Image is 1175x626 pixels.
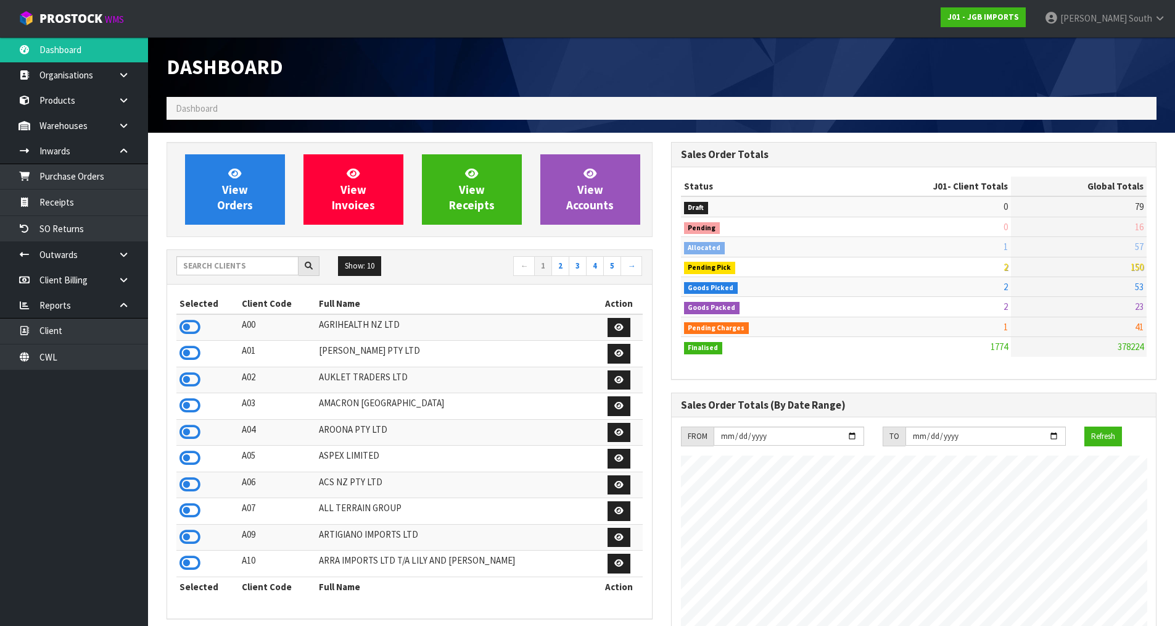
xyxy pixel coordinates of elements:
[1060,12,1127,24] span: [PERSON_NAME]
[176,102,218,114] span: Dashboard
[534,256,552,276] a: 1
[569,256,587,276] a: 3
[316,472,595,498] td: ACS NZ PTY LTD
[947,12,1019,22] strong: J01 - JGB IMPORTS
[449,166,495,212] span: View Receipts
[513,256,535,276] a: ←
[681,427,714,446] div: FROM
[684,302,740,314] span: Goods Packed
[316,551,595,577] td: ARRA IMPORTS LTD T/A LILY AND [PERSON_NAME]
[684,322,749,335] span: Pending Charges
[239,577,316,596] th: Client Code
[551,256,569,276] a: 2
[681,399,1147,411] h3: Sales Order Totals (By Date Range)
[684,282,738,294] span: Goods Picked
[316,419,595,446] td: AROONA PTY LTD
[303,154,403,225] a: ViewInvoices
[941,7,1026,27] a: J01 - JGB IMPORTS
[933,180,947,192] span: J01
[338,256,381,276] button: Show: 10
[1135,241,1144,252] span: 57
[167,54,283,80] span: Dashboard
[684,202,709,214] span: Draft
[566,166,614,212] span: View Accounts
[603,256,621,276] a: 5
[176,294,239,314] th: Selected
[1118,341,1144,353] span: 378224
[419,256,643,278] nav: Page navigation
[596,294,643,314] th: Action
[316,367,595,393] td: AUKLET TRADERS LTD
[620,256,642,276] a: →
[39,10,102,27] span: ProStock
[316,446,595,472] td: ASPEX LIMITED
[422,154,522,225] a: ViewReceipts
[1084,427,1122,446] button: Refresh
[316,577,595,596] th: Full Name
[836,177,1012,196] th: - Client Totals
[684,262,736,274] span: Pending Pick
[1135,301,1144,312] span: 23
[185,154,285,225] a: ViewOrders
[239,472,316,498] td: A06
[316,393,595,420] td: AMACRON [GEOGRAPHIC_DATA]
[239,341,316,367] td: A01
[316,341,595,367] td: [PERSON_NAME] PTY LTD
[1011,177,1147,196] th: Global Totals
[1004,301,1008,312] span: 2
[239,419,316,446] td: A04
[239,393,316,420] td: A03
[681,149,1147,161] h3: Sales Order Totals
[586,256,604,276] a: 4
[991,341,1008,353] span: 1774
[1135,281,1144,293] span: 53
[332,166,375,212] span: View Invoices
[239,446,316,472] td: A05
[883,427,905,446] div: TO
[1004,321,1008,333] span: 1
[1004,261,1008,273] span: 2
[316,498,595,525] td: ALL TERRAIN GROUP
[239,314,316,341] td: A00
[176,256,299,275] input: Search clients
[1135,321,1144,333] span: 41
[316,294,595,314] th: Full Name
[239,498,316,525] td: A07
[239,294,316,314] th: Client Code
[239,524,316,551] td: A09
[19,10,34,26] img: cube-alt.png
[681,177,836,196] th: Status
[239,367,316,393] td: A02
[239,551,316,577] td: A10
[1131,261,1144,273] span: 150
[316,314,595,341] td: AGRIHEALTH NZ LTD
[1135,221,1144,233] span: 16
[1129,12,1152,24] span: South
[684,222,720,235] span: Pending
[540,154,640,225] a: ViewAccounts
[1004,221,1008,233] span: 0
[316,524,595,551] td: ARTIGIANO IMPORTS LTD
[596,577,643,596] th: Action
[217,166,253,212] span: View Orders
[1004,241,1008,252] span: 1
[684,342,723,354] span: Finalised
[684,242,725,254] span: Allocated
[176,577,239,596] th: Selected
[1135,201,1144,212] span: 79
[1004,201,1008,212] span: 0
[1004,281,1008,293] span: 2
[105,14,124,25] small: WMS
